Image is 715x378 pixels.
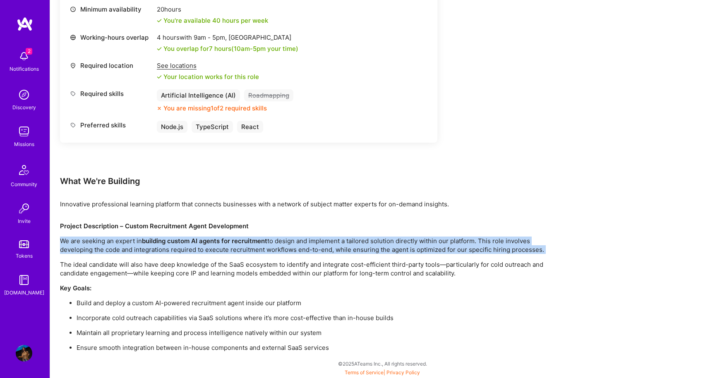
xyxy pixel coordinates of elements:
div: Discovery [12,103,36,112]
span: 10am - 5pm [234,45,266,53]
img: tokens [19,240,29,248]
img: Community [14,160,34,180]
a: Privacy Policy [386,369,420,376]
i: icon Tag [70,122,76,128]
img: guide book [16,272,32,288]
img: discovery [16,86,32,103]
div: React [237,121,263,133]
div: 4 hours with [GEOGRAPHIC_DATA] [157,33,298,42]
p: Ensure smooth integration between in-house components and external SaaS services [77,343,557,352]
div: You overlap for 7 hours ( your time) [163,44,298,53]
i: icon CloseOrange [157,106,162,111]
div: Artificial Intelligence (AI) [157,89,240,101]
img: Invite [16,200,32,217]
i: icon Check [157,46,162,51]
p: Innovative professional learning platform that connects businesses with a network of subject matt... [60,200,557,208]
div: See locations [157,61,259,70]
div: You're available 40 hours per week [157,16,268,25]
img: teamwork [16,123,32,140]
i: icon Tag [70,91,76,97]
p: Maintain all proprietary learning and process intelligence natively within our system [77,328,557,337]
div: TypeScript [192,121,233,133]
i: icon Clock [70,6,76,12]
div: Missions [14,140,34,148]
strong: Project Description – Custom Recruitment Agent Development [60,222,249,230]
p: Build and deploy a custom AI-powered recruitment agent inside our platform [77,299,557,307]
div: Minimum availability [70,5,153,14]
div: Your location works for this role [157,72,259,81]
div: Notifications [10,65,39,73]
span: 2 [26,48,32,55]
div: Working-hours overlap [70,33,153,42]
i: icon Check [157,18,162,23]
div: Node.js [157,121,187,133]
div: What We're Building [60,176,557,187]
div: © 2025 ATeams Inc., All rights reserved. [50,353,715,374]
div: [DOMAIN_NAME] [4,288,44,297]
div: Tokens [16,251,33,260]
i: icon World [70,34,76,41]
strong: Key Goals: [60,284,91,292]
img: bell [16,48,32,65]
span: | [345,369,420,376]
div: Community [11,180,37,189]
i: icon Check [157,74,162,79]
img: User Avatar [16,345,32,361]
div: Required skills [70,89,153,98]
div: Preferred skills [70,121,153,129]
div: Required location [70,61,153,70]
a: Terms of Service [345,369,384,376]
div: 20 hours [157,5,268,14]
div: Roadmapping [244,89,293,101]
strong: building custom AI agents for recruitment [142,237,267,245]
div: You are missing 1 of 2 required skills [163,104,267,112]
a: User Avatar [14,345,34,361]
p: Incorporate cold outreach capabilities via SaaS solutions where it’s more cost-effective than in-... [77,313,557,322]
span: 9am - 5pm , [192,33,228,41]
img: logo [17,17,33,31]
div: Invite [18,217,31,225]
p: The ideal candidate will also have deep knowledge of the SaaS ecosystem to identify and integrate... [60,260,557,278]
p: We are seeking an expert in to design and implement a tailored solution directly within our platf... [60,237,557,254]
i: icon Location [70,62,76,69]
